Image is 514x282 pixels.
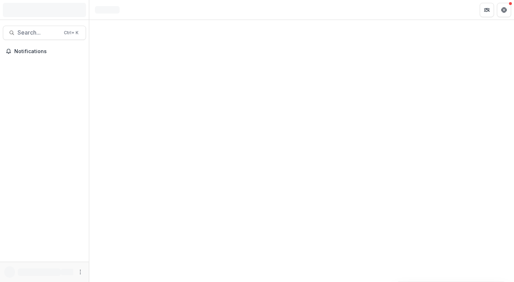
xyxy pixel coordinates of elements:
[62,29,80,37] div: Ctrl + K
[3,46,86,57] button: Notifications
[497,3,511,17] button: Get Help
[17,29,60,36] span: Search...
[76,268,85,276] button: More
[3,26,86,40] button: Search...
[480,3,494,17] button: Partners
[92,5,122,15] nav: breadcrumb
[14,48,83,55] span: Notifications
